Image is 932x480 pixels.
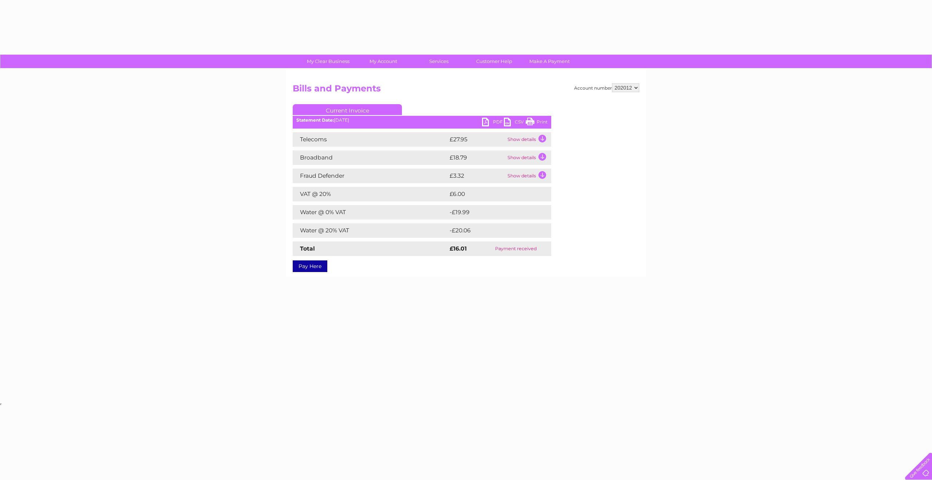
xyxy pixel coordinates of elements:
[293,83,639,97] h2: Bills and Payments
[293,187,448,201] td: VAT @ 20%
[293,104,402,115] a: Current Invoice
[293,132,448,147] td: Telecoms
[506,169,551,183] td: Show details
[448,150,506,165] td: £18.79
[293,150,448,165] td: Broadband
[293,169,448,183] td: Fraud Defender
[448,205,537,220] td: -£19.99
[293,118,551,123] div: [DATE]
[354,55,414,68] a: My Account
[293,223,448,238] td: Water @ 20% VAT
[448,187,534,201] td: £6.00
[506,150,551,165] td: Show details
[448,132,506,147] td: £27.95
[574,83,639,92] div: Account number
[448,169,506,183] td: £3.32
[296,117,334,123] b: Statement Date:
[480,241,551,256] td: Payment received
[504,118,526,128] a: CSV
[464,55,524,68] a: Customer Help
[293,205,448,220] td: Water @ 0% VAT
[482,118,504,128] a: PDF
[300,245,315,252] strong: Total
[409,55,469,68] a: Services
[448,223,538,238] td: -£20.06
[506,132,551,147] td: Show details
[520,55,580,68] a: Make A Payment
[298,55,358,68] a: My Clear Business
[293,260,327,272] a: Pay Here
[450,245,467,252] strong: £16.01
[526,118,548,128] a: Print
